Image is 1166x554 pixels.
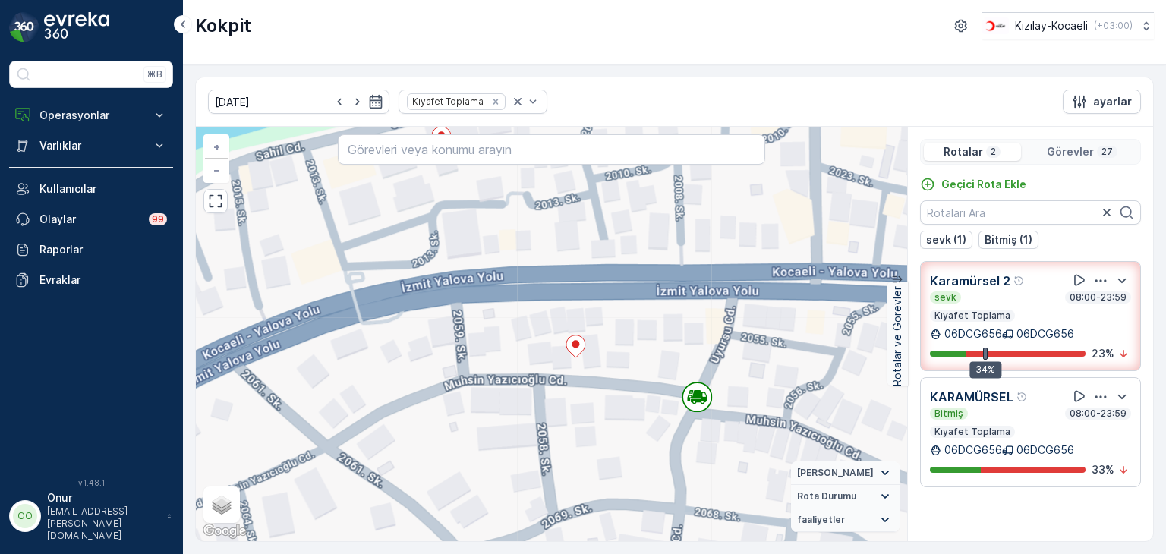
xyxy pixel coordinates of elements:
p: sevk [933,291,958,304]
p: Raporlar [39,242,167,257]
div: Yardım Araç İkonu [1016,391,1029,403]
p: Operasyonlar [39,108,143,123]
a: Geçici Rota Ekle [920,177,1026,192]
p: 33 % [1092,462,1114,477]
button: ayarlar [1063,90,1141,114]
p: Görevler [1047,144,1094,159]
div: 34% [969,361,1001,378]
a: Kullanıcılar [9,174,173,204]
button: Operasyonlar [9,100,173,131]
p: 2 [989,146,997,158]
p: 27 [1100,146,1114,158]
a: Uzaklaştır [205,159,228,181]
p: 06DCG656 [1016,442,1074,458]
img: logo_dark-DEwI_e13.png [44,12,109,42]
div: Remove Kıyafet Toplama [487,96,504,108]
p: Varlıklar [39,138,143,153]
input: Görevleri veya konumu arayın [338,134,764,165]
p: 08:00-23:59 [1068,291,1128,304]
p: sevk (1) [926,232,966,247]
p: [EMAIL_ADDRESS][PERSON_NAME][DOMAIN_NAME] [47,505,159,542]
p: 06DCG656 [1016,326,1074,342]
button: sevk (1) [920,231,972,249]
div: Kıyafet Toplama [408,94,486,109]
img: k%C4%B1z%C4%B1lay_0jL9uU1.png [982,17,1009,34]
p: Olaylar [39,212,140,227]
p: Kıyafet Toplama [933,426,1012,438]
span: − [213,163,221,176]
a: Yakınlaştır [205,136,228,159]
button: Kızılay-Kocaeli(+03:00) [982,12,1154,39]
p: Kızılay-Kocaeli [1015,18,1088,33]
p: 23 % [1092,346,1114,361]
a: Evraklar [9,265,173,295]
button: OOOnur[EMAIL_ADDRESS][PERSON_NAME][DOMAIN_NAME] [9,490,173,542]
a: Bu bölgeyi Google Haritalar'da açın (yeni pencerede açılır) [200,521,250,541]
a: Layers [205,488,238,521]
summary: Rota Durumu [791,485,900,508]
img: Google [200,521,250,541]
div: OO [13,504,37,528]
span: v 1.48.1 [9,478,173,487]
p: Rotalar [944,144,983,159]
img: logo [9,12,39,42]
p: Geçici Rota Ekle [941,177,1026,192]
p: ⌘B [147,68,162,80]
summary: faaliyetler [791,508,900,532]
p: KARAMÜRSEL [930,388,1013,406]
span: [PERSON_NAME] [797,467,874,479]
p: Kullanıcılar [39,181,167,197]
p: Karamürsel 2 [930,272,1010,290]
p: Evraklar [39,272,167,288]
a: Raporlar [9,235,173,265]
summary: [PERSON_NAME] [791,461,900,485]
button: Varlıklar [9,131,173,161]
input: dd/mm/yyyy [208,90,389,114]
span: Rota Durumu [797,490,856,502]
span: + [213,140,220,153]
p: ayarlar [1093,94,1132,109]
p: Rotalar ve Görevler [890,286,905,386]
p: ( +03:00 ) [1094,20,1133,32]
div: Yardım Araç İkonu [1013,275,1026,287]
p: Onur [47,490,159,505]
span: faaliyetler [797,514,845,526]
p: 08:00-23:59 [1068,408,1128,420]
button: Bitmiş (1) [978,231,1038,249]
a: Olaylar99 [9,204,173,235]
p: Bitmiş (1) [985,232,1032,247]
p: 99 [152,213,164,225]
input: Rotaları Ara [920,200,1141,225]
p: Kıyafet Toplama [933,310,1012,322]
p: Kokpit [195,14,251,38]
p: 06DCG656 [944,326,1002,342]
p: Bitmiş [933,408,965,420]
p: 06DCG656 [944,442,1002,458]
